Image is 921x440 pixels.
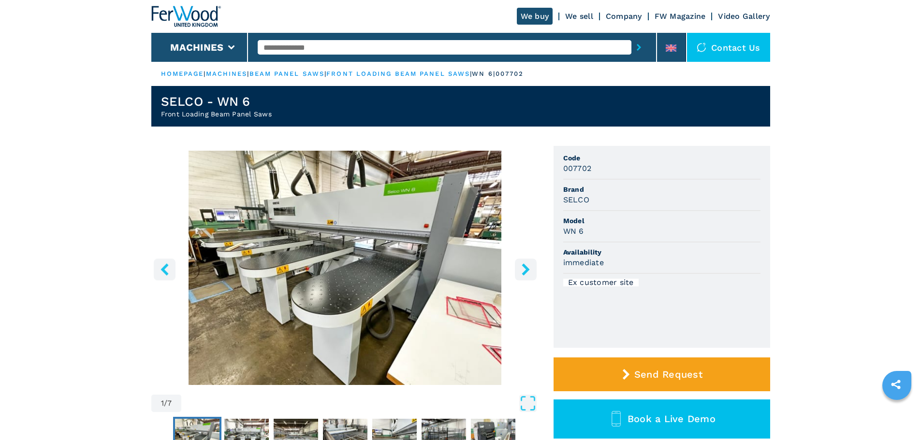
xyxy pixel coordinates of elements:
button: Machines [170,42,223,53]
img: Ferwood [151,6,221,27]
span: Availability [563,247,760,257]
h3: immediate [563,257,604,268]
button: right-button [515,258,537,280]
a: front loading beam panel saws [326,70,470,77]
span: 1 [161,399,164,407]
div: Ex customer site [563,279,639,286]
a: machines [206,70,248,77]
button: Send Request [554,357,770,391]
span: Send Request [634,369,702,380]
div: Contact us [687,33,770,62]
span: | [247,70,249,77]
button: Book a Live Demo [554,399,770,439]
a: HOMEPAGE [161,70,204,77]
span: | [470,70,472,77]
span: Code [563,153,760,163]
h3: SELCO [563,194,589,205]
span: Book a Live Demo [628,413,716,425]
a: Company [606,12,642,21]
a: We sell [565,12,593,21]
h3: 007702 [563,163,592,174]
span: | [204,70,205,77]
img: Contact us [697,43,706,52]
a: sharethis [884,372,908,397]
span: / [164,399,167,407]
img: Front Loading Beam Panel Saws SELCO WN 6 [151,151,539,385]
a: beam panel saws [249,70,325,77]
iframe: Chat [880,397,914,433]
button: Open Fullscreen [184,395,536,412]
button: left-button [154,258,175,280]
h2: Front Loading Beam Panel Saws [161,109,272,119]
p: wn 6 | [472,70,496,78]
h1: SELCO - WN 6 [161,94,272,109]
p: 007702 [496,70,524,78]
span: Brand [563,185,760,194]
span: | [324,70,326,77]
span: Model [563,216,760,226]
span: 7 [167,399,172,407]
h3: WN 6 [563,226,584,237]
a: We buy [517,8,553,25]
div: Go to Slide 1 [151,151,539,385]
a: Video Gallery [718,12,770,21]
button: submit-button [631,36,646,58]
a: FW Magazine [655,12,706,21]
